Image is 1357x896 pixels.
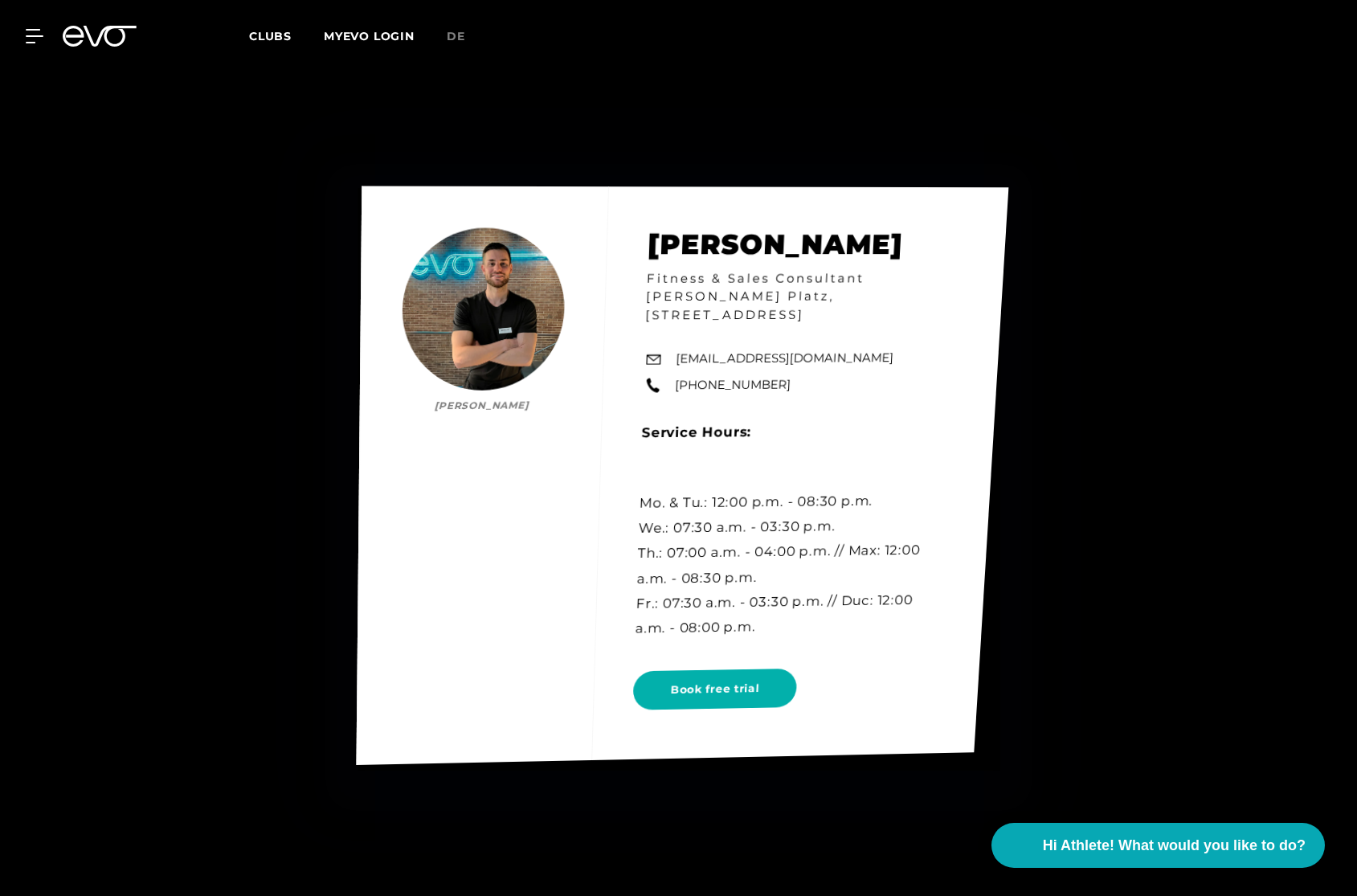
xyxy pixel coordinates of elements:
button: Hi Athlete! What would you like to do? [991,823,1325,868]
a: Clubs [249,28,324,43]
span: de [447,29,465,43]
span: Book free trial [670,681,759,698]
a: [PHONE_NUMBER] [674,376,791,395]
a: MYEVO LOGIN [324,29,415,43]
span: Clubs [249,29,292,43]
a: [EMAIL_ADDRESS][DOMAIN_NAME] [676,350,894,369]
span: Hi Athlete! What would you like to do? [1043,835,1306,857]
a: Book free trial [631,657,803,721]
a: de [447,27,484,46]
